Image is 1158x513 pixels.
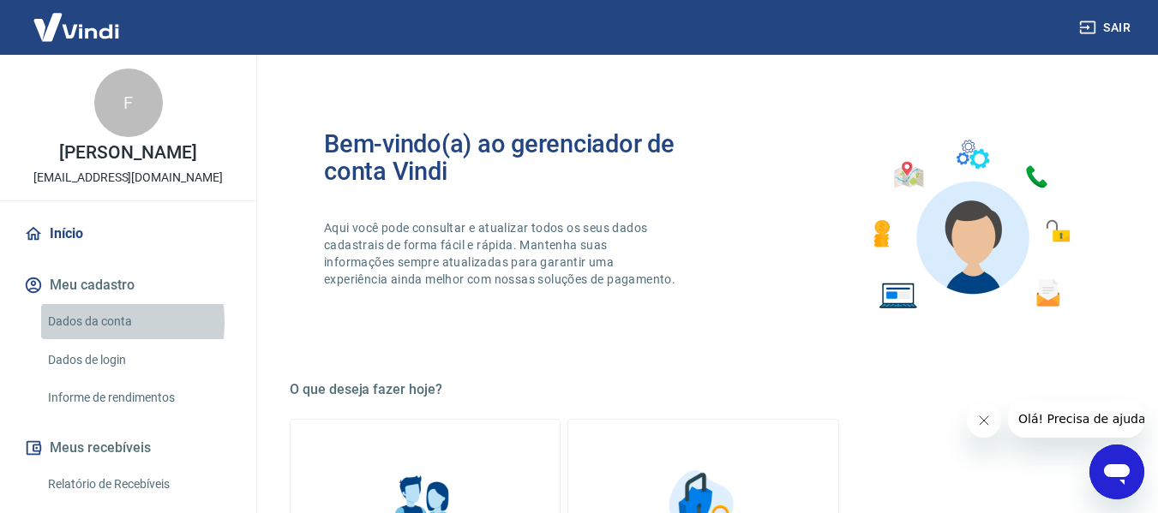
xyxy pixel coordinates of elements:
h5: O que deseja fazer hoje? [290,381,1117,398]
a: Dados da conta [41,304,236,339]
p: [PERSON_NAME] [59,144,196,162]
iframe: Botão para abrir a janela de mensagens [1089,444,1144,499]
a: Dados de login [41,343,236,378]
a: Início [21,215,236,253]
h2: Bem-vindo(a) ao gerenciador de conta Vindi [324,130,704,185]
a: Relatório de Recebíveis [41,467,236,502]
iframe: Mensagem da empresa [1008,400,1144,438]
button: Meus recebíveis [21,429,236,467]
button: Meu cadastro [21,266,236,304]
span: Olá! Precisa de ajuda? [10,12,144,26]
p: [EMAIL_ADDRESS][DOMAIN_NAME] [33,169,223,187]
div: F [94,69,163,137]
button: Sair [1076,12,1137,44]
img: Imagem de um avatar masculino com diversos icones exemplificando as funcionalidades do gerenciado... [858,130,1083,319]
img: Vindi [21,1,132,53]
p: Aqui você pode consultar e atualizar todos os seus dados cadastrais de forma fácil e rápida. Mant... [324,219,679,288]
iframe: Fechar mensagem [967,403,1001,438]
a: Informe de rendimentos [41,380,236,415]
